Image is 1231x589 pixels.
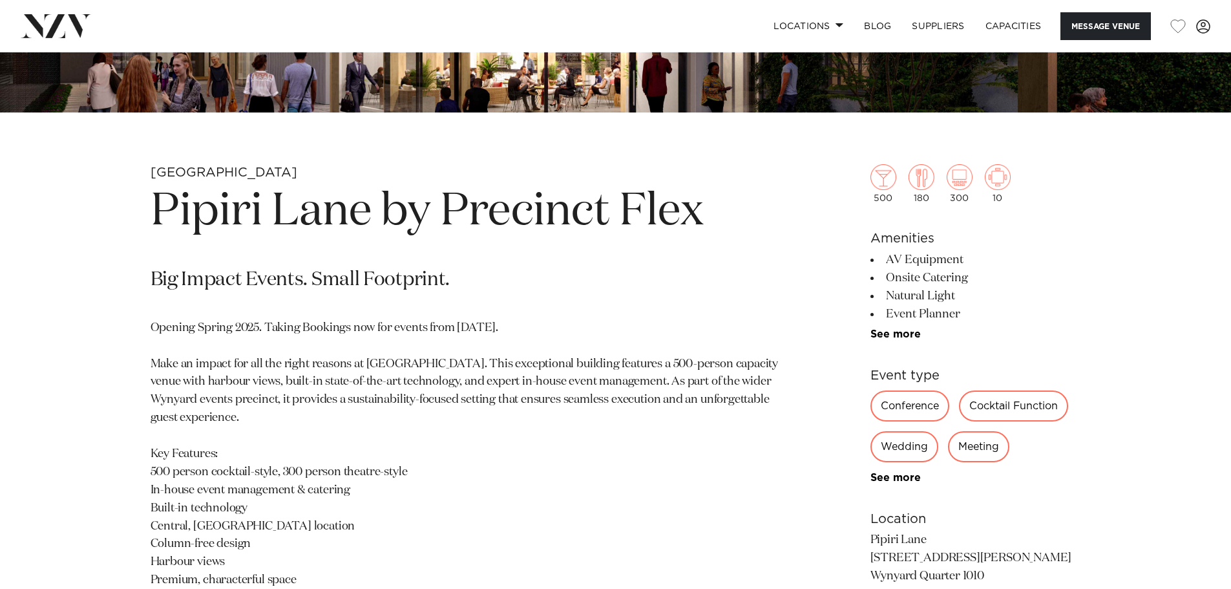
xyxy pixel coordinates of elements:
div: 180 [909,164,934,203]
img: meeting.png [985,164,1011,190]
li: AV Equipment [870,251,1081,269]
img: dining.png [909,164,934,190]
li: Onsite Catering [870,269,1081,287]
div: Conference [870,391,949,422]
h1: Pipiri Lane by Precinct Flex [151,182,779,242]
div: 300 [947,164,973,203]
button: Message Venue [1060,12,1151,40]
a: SUPPLIERS [901,12,974,40]
div: 10 [985,164,1011,203]
a: BLOG [854,12,901,40]
div: Cocktail Function [959,391,1068,422]
h6: Location [870,509,1081,529]
div: Wedding [870,431,938,462]
p: Big Impact Events. Small Footprint. [151,268,779,294]
h6: Event type [870,366,1081,385]
a: Locations [763,12,854,40]
div: 500 [870,164,896,203]
a: Capacities [975,12,1052,40]
img: theatre.png [947,164,973,190]
img: nzv-logo.png [21,14,91,37]
div: Meeting [948,431,1009,462]
img: cocktail.png [870,164,896,190]
h6: Amenities [870,229,1081,248]
li: Natural Light [870,287,1081,305]
small: [GEOGRAPHIC_DATA] [151,166,297,179]
li: Event Planner [870,305,1081,323]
